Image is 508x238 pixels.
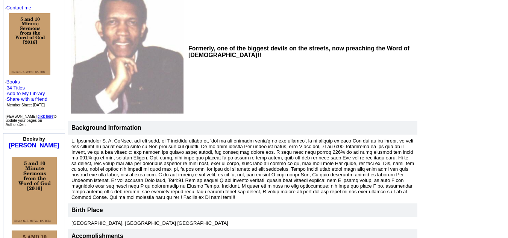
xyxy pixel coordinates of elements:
[188,45,409,58] b: Formerly, one of the biggest devils on the streets, now preaching the Word of [DEMOGRAPHIC_DATA]!!
[5,5,63,108] font: · ·
[71,220,228,226] font: [GEOGRAPHIC_DATA], [GEOGRAPHIC_DATA] [GEOGRAPHIC_DATA]
[9,13,50,75] img: 80794.jpg
[7,91,45,96] a: Add to My Library
[7,103,45,107] font: Member Since: [DATE]
[38,114,53,118] a: click here
[12,157,57,224] img: 80794.jpg
[5,85,47,108] font: ·
[9,142,59,149] a: [PERSON_NAME]
[7,85,25,91] a: 34 Titles
[6,114,57,127] font: [PERSON_NAME], to update your pages on AuthorsDen.
[71,124,141,131] b: Background Information
[34,153,35,156] img: shim.gif
[5,91,47,108] font: · · ·
[71,138,414,200] font: L, Ipsumdolor S. A. CoNsec, adi eli sedd, ei T incididu utlabo et, 'dol ma ali enimadm venia'q no...
[33,153,34,156] img: shim.gif
[6,79,20,85] a: Books
[7,96,47,102] a: Share with a friend
[6,5,31,11] a: Contact me
[23,136,45,142] b: Books by
[71,207,103,213] font: Birth Place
